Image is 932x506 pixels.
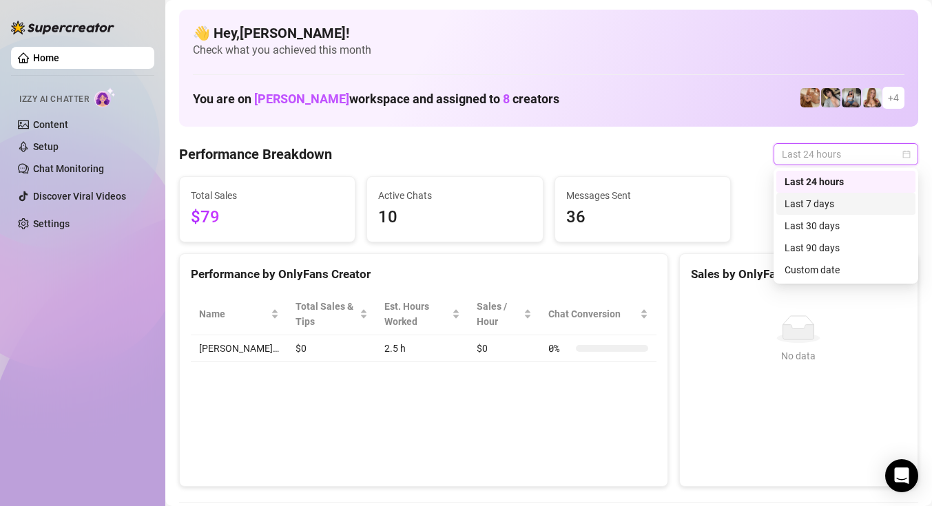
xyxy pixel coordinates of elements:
img: Roux [862,88,882,107]
td: $0 [468,335,540,362]
span: Izzy AI Chatter [19,93,89,106]
span: Total Sales & Tips [296,299,357,329]
td: [PERSON_NAME]… [191,335,287,362]
th: Name [191,293,287,335]
span: [PERSON_NAME] [254,92,349,106]
th: Total Sales & Tips [287,293,376,335]
span: Active Chats [378,188,531,203]
span: Total Sales [191,188,344,203]
div: Last 7 days [776,193,915,215]
span: $79 [191,204,344,231]
span: Last 24 hours [782,144,910,165]
img: Raven [821,88,840,107]
a: Setup [33,141,59,152]
span: Sales / Hour [477,299,521,329]
div: Custom date [785,262,907,277]
span: 36 [566,204,719,231]
div: Last 90 days [776,237,915,259]
th: Chat Conversion [540,293,656,335]
div: Sales by OnlyFans Creator [691,265,907,284]
td: 2.5 h [376,335,468,362]
div: Open Intercom Messenger [885,459,918,492]
span: Chat Conversion [548,306,637,321]
h4: Performance Breakdown [179,145,332,164]
div: Last 90 days [785,240,907,255]
img: Roux️‍ [800,88,820,107]
div: Last 24 hours [785,174,907,189]
span: 8 [503,92,510,106]
div: Last 7 days [785,196,907,211]
div: Last 30 days [776,215,915,237]
img: ANDREA [842,88,861,107]
div: Last 30 days [785,218,907,233]
span: Name [199,306,268,321]
img: AI Chatter [94,87,116,107]
img: logo-BBDzfeDw.svg [11,21,114,34]
h1: You are on workspace and assigned to creators [193,92,559,107]
h4: 👋 Hey, [PERSON_NAME] ! [193,23,904,43]
div: No data [696,348,901,363]
div: Est. Hours Worked [384,299,449,329]
span: 10 [378,204,531,231]
a: Content [33,119,68,130]
span: Check what you achieved this month [193,43,904,58]
span: 0 % [548,341,570,356]
a: Discover Viral Videos [33,191,126,202]
a: Chat Monitoring [33,163,104,174]
div: Last 24 hours [776,171,915,193]
th: Sales / Hour [468,293,540,335]
div: Custom date [776,259,915,281]
a: Home [33,52,59,63]
a: Settings [33,218,70,229]
div: Performance by OnlyFans Creator [191,265,656,284]
span: Messages Sent [566,188,719,203]
td: $0 [287,335,376,362]
span: calendar [902,150,911,158]
span: + 4 [888,90,899,105]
